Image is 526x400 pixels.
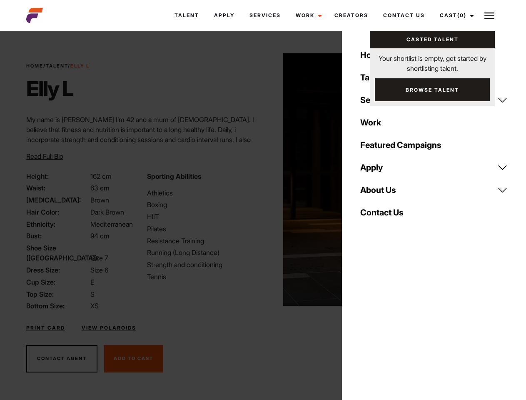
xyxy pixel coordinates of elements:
[26,219,89,229] span: Ethnicity:
[26,152,63,160] span: Read Full Bio
[355,44,513,66] a: Home
[147,200,258,210] li: Boxing
[90,302,99,310] span: XS
[26,231,89,241] span: Bust:
[355,156,513,179] a: Apply
[167,4,207,27] a: Talent
[355,134,513,156] a: Featured Campaigns
[327,4,376,27] a: Creators
[26,207,89,217] span: Hair Color:
[90,232,110,240] span: 94 cm
[90,290,95,298] span: S
[26,277,89,287] span: Cup Size:
[355,111,513,134] a: Work
[26,289,89,299] span: Top Size:
[90,266,108,274] span: Size 6
[26,265,89,275] span: Dress Size:
[26,76,90,101] h1: Elly L
[90,278,94,286] span: E
[370,31,495,48] a: Casted Talent
[370,48,495,73] p: Your shortlist is empty, get started by shortlisting talent.
[432,4,479,27] a: Cast(0)
[46,63,68,69] a: Talent
[147,247,258,257] li: Running (Long Distance)
[355,89,513,111] a: Services
[26,345,97,372] button: Contact Agent
[26,195,89,205] span: [MEDICAL_DATA]:
[26,324,65,332] a: Print Card
[90,196,109,204] span: Brown
[90,208,124,216] span: Dark Brown
[90,172,112,180] span: 162 cm
[147,260,258,270] li: Strength and conditioning
[288,4,327,27] a: Work
[147,224,258,234] li: Pilates
[82,324,136,332] a: View Polaroids
[70,63,90,69] strong: Elly L
[147,236,258,246] li: Resistance Training
[26,115,258,185] p: My name is [PERSON_NAME] I’m 42 and a mum of [DEMOGRAPHIC_DATA]. I believe that fitness and nutri...
[355,66,513,89] a: Talent
[242,4,288,27] a: Services
[147,272,258,282] li: Tennis
[355,179,513,201] a: About Us
[147,188,258,198] li: Athletics
[26,151,63,161] button: Read Full Bio
[26,243,89,263] span: Shoe Size ([GEOGRAPHIC_DATA]):
[484,11,494,21] img: Burger icon
[90,254,108,262] span: Size 7
[147,172,201,180] strong: Sporting Abilities
[26,171,89,181] span: Height:
[147,212,258,222] li: HIIT
[26,183,89,193] span: Waist:
[26,62,90,70] span: / /
[26,301,89,311] span: Bottom Size:
[376,4,432,27] a: Contact Us
[457,12,466,18] span: (0)
[104,345,163,372] button: Add To Cast
[375,78,490,101] a: Browse Talent
[114,355,153,361] span: Add To Cast
[355,201,513,224] a: Contact Us
[207,4,242,27] a: Apply
[26,7,43,24] img: cropped-aefm-brand-fav-22-square.png
[90,220,133,228] span: Mediterranean
[90,184,110,192] span: 63 cm
[26,63,43,69] a: Home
